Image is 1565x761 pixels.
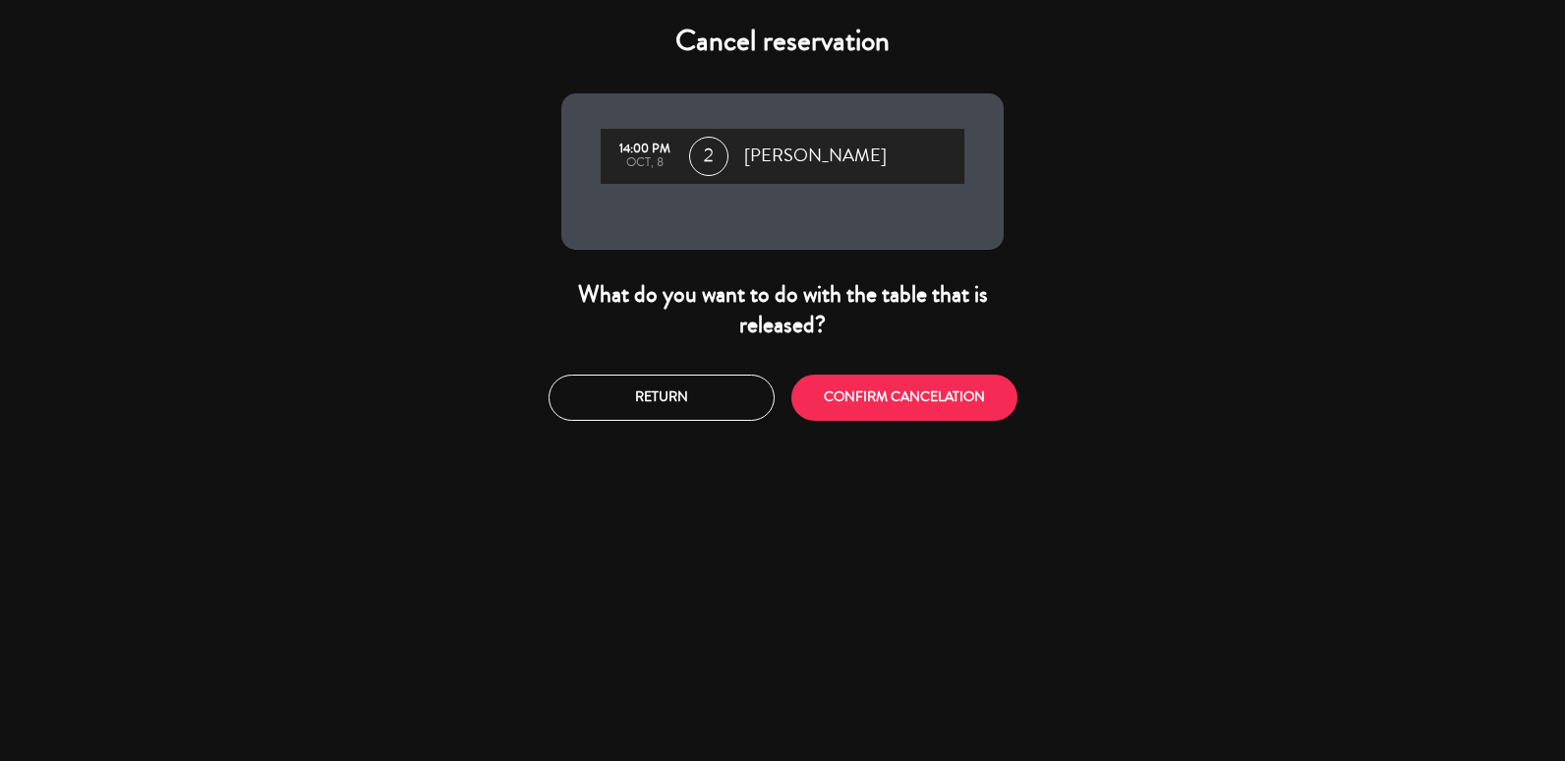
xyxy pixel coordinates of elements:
span: 2 [689,137,728,176]
div: What do you want to do with the table that is released? [561,279,1004,340]
button: Return [549,375,775,421]
h4: Cancel reservation [561,24,1004,59]
button: CONFIRM CANCELATION [791,375,1017,421]
div: 14:00 PM [610,143,679,156]
span: [PERSON_NAME] [744,142,887,171]
div: Oct, 8 [610,156,679,170]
